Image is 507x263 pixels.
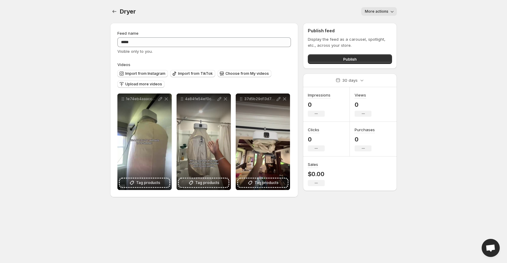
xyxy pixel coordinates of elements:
button: Import from Instagram [117,70,168,77]
span: Visible only to you. [117,49,153,54]
h3: Impressions [308,92,330,98]
p: 1e74eb4aaacc463fbea2540cea6f595c [126,97,157,101]
p: 37d5b29d13d74c10aa54405ab7afc85d [244,97,276,101]
h3: Views [355,92,366,98]
button: Publish [308,54,392,64]
span: More actions [365,9,388,14]
button: Tag products [179,179,228,187]
h3: Purchases [355,127,375,133]
p: Display the feed as a carousel, spotlight, etc., across your store. [308,36,392,48]
p: 0 [355,136,375,143]
div: 1e74eb4aaacc463fbea2540cea6f595cTag products [117,93,172,190]
div: 4a84fe54ef0c4b2c8893f2b442b6d245Tag products [177,93,231,190]
h3: Sales [308,161,318,167]
h3: Clicks [308,127,319,133]
div: 37d5b29d13d74c10aa54405ab7afc85dTag products [236,93,290,190]
p: 30 days [342,77,358,83]
button: Import from TikTok [170,70,215,77]
span: Tag products [195,180,219,186]
span: Feed name [117,31,139,36]
span: Tag products [136,180,160,186]
a: Open chat [482,239,500,257]
p: 0 [355,101,371,108]
span: Import from Instagram [125,71,165,76]
button: Upload more videos [117,81,164,88]
p: 0 [308,136,325,143]
span: Videos [117,62,130,67]
button: Settings [110,7,119,16]
p: 0 [308,101,330,108]
button: More actions [361,7,397,16]
span: Dryer [120,8,136,15]
span: Choose from My videos [225,71,269,76]
p: 4a84fe54ef0c4b2c8893f2b442b6d245 [185,97,216,101]
p: $0.00 [308,170,325,178]
span: Import from TikTok [178,71,213,76]
h2: Publish feed [308,28,392,34]
span: Upload more videos [125,82,162,87]
button: Tag products [238,179,288,187]
span: Publish [343,56,357,62]
button: Choose from My videos [218,70,271,77]
button: Tag products [120,179,169,187]
span: Tag products [254,180,279,186]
